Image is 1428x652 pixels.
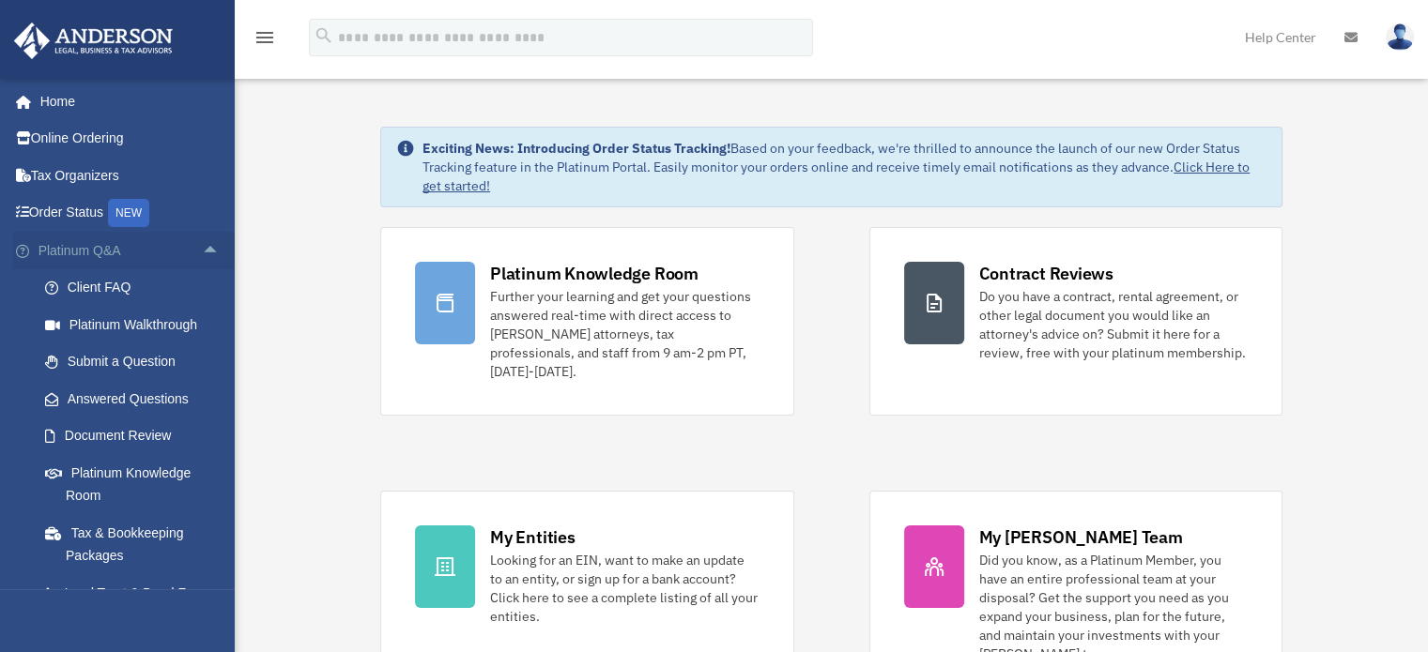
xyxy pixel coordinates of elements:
div: My [PERSON_NAME] Team [979,525,1183,549]
a: Platinum Q&Aarrow_drop_up [13,232,249,269]
i: search [314,25,334,46]
span: arrow_drop_up [202,232,239,270]
div: My Entities [490,525,575,549]
div: Do you have a contract, rental agreement, or other legal document you would like an attorney's ad... [979,287,1248,362]
a: Click Here to get started! [422,159,1250,194]
a: Document Review [26,417,249,455]
div: NEW [108,199,149,227]
a: Platinum Knowledge Room [26,454,249,514]
div: Looking for an EIN, want to make an update to an entity, or sign up for a bank account? Click her... [490,551,759,626]
a: Answered Questions [26,380,249,417]
a: Tax Organizers [13,157,249,194]
div: Based on your feedback, we're thrilled to announce the launch of our new Order Status Tracking fe... [422,139,1267,195]
a: Platinum Knowledge Room Further your learning and get your questions answered real-time with dire... [380,227,793,416]
a: Tax & Bookkeeping Packages [26,514,249,574]
img: Anderson Advisors Platinum Portal [8,23,178,59]
div: Further your learning and get your questions answered real-time with direct access to [PERSON_NAM... [490,287,759,381]
strong: Exciting News: Introducing Order Status Tracking! [422,140,730,157]
img: User Pic [1386,23,1414,51]
a: Client FAQ [26,269,249,307]
a: Platinum Walkthrough [26,306,249,343]
a: Order StatusNEW [13,194,249,233]
a: Submit a Question [26,343,249,381]
a: Contract Reviews Do you have a contract, rental agreement, or other legal document you would like... [869,227,1282,416]
a: Home [13,83,239,120]
a: Land Trust & Deed Forum [26,574,249,612]
div: Platinum Knowledge Room [490,262,699,285]
div: Contract Reviews [979,262,1113,285]
a: menu [253,33,276,49]
i: menu [253,26,276,49]
a: Online Ordering [13,120,249,158]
